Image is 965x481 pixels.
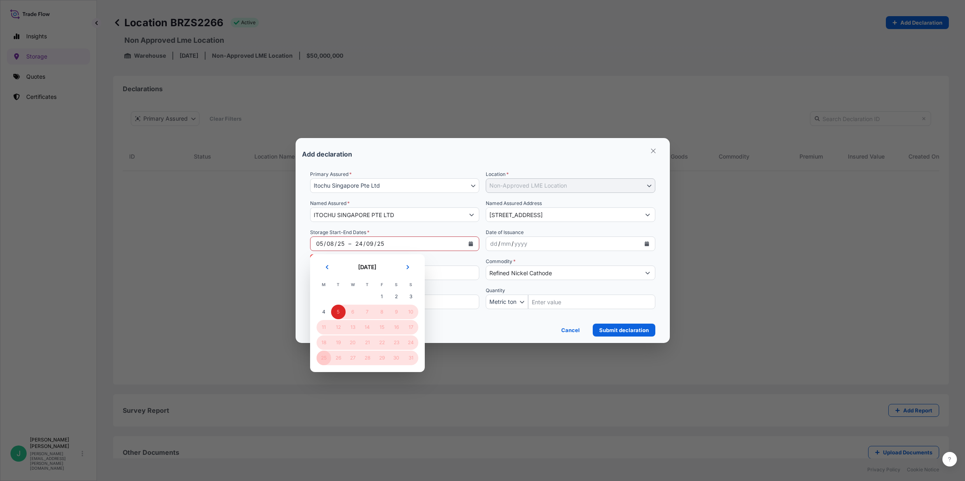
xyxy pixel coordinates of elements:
[486,295,528,309] button: Quantity Unit
[346,305,360,319] span: 6
[464,207,479,222] button: Show suggestions
[404,351,418,365] span: 31
[404,305,418,319] span: 10
[360,280,375,289] th: T
[365,239,374,249] div: Storage Date Range
[317,351,331,365] span: 25
[464,237,477,250] button: Storage Date Range
[389,305,404,319] div: Saturday 9 August 25 selected
[310,228,369,236] span: Storage Start-End Dates
[317,335,331,350] span: 18
[640,266,655,280] button: Show suggestions
[375,305,389,319] span: 8
[341,263,394,271] h2: [DATE]
[375,289,389,304] div: Friday 1 August 25
[375,280,389,289] th: F
[331,289,346,304] div: Tuesday 29 July 25
[331,351,346,365] div: Tuesday 26 August 25 selected
[360,351,375,365] div: Thursday 28 August 25 selected
[331,335,346,350] div: Tuesday 19 August 25 selected
[331,280,346,289] th: T
[486,178,655,193] button: Select Location
[599,326,649,334] p: Submit declaration
[331,305,346,319] span: 5
[486,266,640,280] input: Commodity
[375,320,389,335] span: 15
[389,335,404,350] span: 23
[355,239,363,249] div: Storage Date Range
[404,335,418,350] div: Sunday 24 August 25 selected
[315,239,324,249] div: Storage Date Range
[317,320,331,335] div: Monday 11 August 25 selected
[375,289,389,304] span: 1
[346,305,360,319] div: Wednesday 6 August 25 selected
[335,239,337,249] div: /
[310,170,352,178] span: Primary Assured
[317,261,418,366] div: August 25
[404,289,418,304] span: 3
[346,289,360,304] div: Wednesday 30 July 25
[337,239,345,249] div: Storage Date Range
[346,335,360,350] div: Wednesday 20 August 25 selected
[317,320,331,335] span: 11
[389,280,404,289] th: S
[331,335,346,350] span: 19
[389,320,404,335] span: 16
[498,239,500,249] div: /
[374,239,376,249] div: /
[489,239,498,249] div: day,
[317,305,331,319] span: 4
[317,280,418,366] table: August 25
[331,320,346,335] span: 12
[528,295,655,309] input: Quantity Amount
[404,335,418,350] span: 24
[326,239,335,249] div: Storage Date Range
[360,320,375,335] span: 14
[302,151,352,157] p: Add declaration
[389,289,404,304] div: Saturday 2 August 25
[404,320,418,335] span: 17
[514,239,528,249] div: year,
[486,287,505,295] span: Quantity
[389,351,404,365] span: 30
[512,239,514,249] div: /
[489,298,516,306] span: Metric ton
[317,280,331,289] th: M
[640,207,655,222] button: Show suggestions
[640,237,653,250] button: Calendar
[346,351,360,365] span: 27
[331,351,346,365] span: 26
[404,289,418,304] div: Sunday 3 August 25
[310,236,480,251] div: Storage Date Range
[375,351,389,365] span: 29
[375,351,389,365] div: Friday 29 August 25 selected
[486,170,509,178] span: Location
[331,305,346,319] div: Selected Range: Tuesday 5 August to Wednesday 24 September 25, Tuesday 5 August 25 selected
[360,305,375,319] span: 7
[331,320,346,335] div: Tuesday 12 August 25 selected
[489,182,567,190] span: Non-Approved LME Location
[360,335,375,350] div: Thursday 21 August 25 selected
[399,261,417,274] button: Next
[486,199,542,207] label: Named Assured Address
[404,351,418,365] div: Sunday 31 August 25 selected
[317,253,401,260] p: Date range must be less than 31 days
[360,305,375,319] div: Thursday 7 August 25 selected
[486,207,640,222] input: Enter Named Assured Address
[389,320,404,335] div: Saturday 16 August 25 selected
[310,254,425,372] section: Storage Date Range Storage Date Range
[375,335,389,350] span: 22
[375,305,389,319] div: Friday 8 August 25 selected
[404,320,418,335] div: Sunday 17 August 25 selected
[389,335,404,350] div: Saturday 23 August 25 selected
[317,289,331,304] div: Monday 28 July 25
[561,326,580,334] p: Cancel
[363,239,365,249] div: /
[346,280,360,289] th: W
[317,351,331,365] div: Monday 25 August 25 selected
[360,351,375,365] span: 28
[486,228,524,236] span: Date of Issuance
[346,320,360,335] span: 13
[375,335,389,350] div: Friday 22 August 25 selected
[404,280,418,289] th: S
